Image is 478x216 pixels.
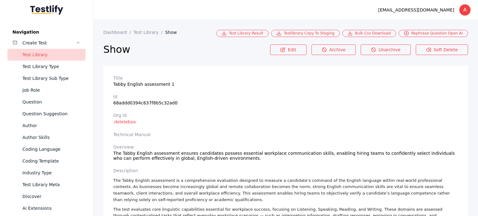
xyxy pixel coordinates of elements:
a: Archive [312,44,356,55]
h2: Show [103,43,270,56]
div: Coding Language [22,145,81,153]
a: Test Library [134,30,165,35]
label: Id [113,94,458,99]
section: The Tabby English assessment ensures candidates possess essential workplace communication skills,... [113,145,458,161]
a: Ai Extensions [7,202,86,214]
a: Coding Language [7,143,86,155]
a: Question Suggestion [7,108,86,120]
div: Test Library Type [22,63,81,70]
div: Test Library Meta [22,181,81,188]
div: Question [22,98,81,106]
a: Question [7,96,86,108]
div: Test Library Sub Type [22,75,81,82]
div: Test Library [22,51,81,58]
label: Title [113,76,458,80]
a: Test Library [7,49,86,61]
section: 68addd0394c637f8b5c32ad0 [113,94,458,105]
a: Test Library Type [7,61,86,72]
a: Edit [270,44,307,55]
div: [EMAIL_ADDRESS][DOMAIN_NAME] [378,6,454,14]
a: Author Skills [7,131,86,143]
div: A [459,4,471,16]
a: Discover [7,191,86,202]
a: Show [165,30,182,35]
p: The Tabby English assessment is a comprehensive evaluation designed to measure a candidate’s comm... [113,177,458,203]
div: Question Suggestion [22,110,81,117]
div: Discover [22,193,81,200]
label: Overview [113,145,458,149]
a: Job Role [7,84,86,96]
a: Coding Template [7,155,86,167]
div: Industry Type [22,169,81,177]
div: Ai Extensions [22,205,81,212]
div: Author [22,122,81,129]
a: Soft Delete [416,44,468,55]
a: Dashboard [103,30,134,35]
a: Test Library Result [216,30,269,37]
img: Testlify - Backoffice [30,5,63,15]
a: deletebox [113,119,137,125]
label: Technical Manual [113,132,458,137]
div: Coding Template [22,157,81,165]
a: Industry Type [7,167,86,179]
label: Navigation [7,30,86,34]
a: Testlibrary Copy To Staging [271,30,340,37]
label: Org Id [113,113,458,118]
section: Tabby English assessment 1 [113,76,458,87]
div: Job Role [22,86,81,94]
a: Test Library Meta [7,179,86,191]
a: Rephrase Question Open AI [399,30,468,37]
a: Unarchive [361,44,411,55]
div: Author Skills [22,134,81,141]
div: Create Test [22,39,76,47]
a: Test Library Sub Type [7,72,86,84]
a: Bulk Csv Download [342,30,396,37]
label: description [113,168,458,173]
a: Author [7,120,86,131]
